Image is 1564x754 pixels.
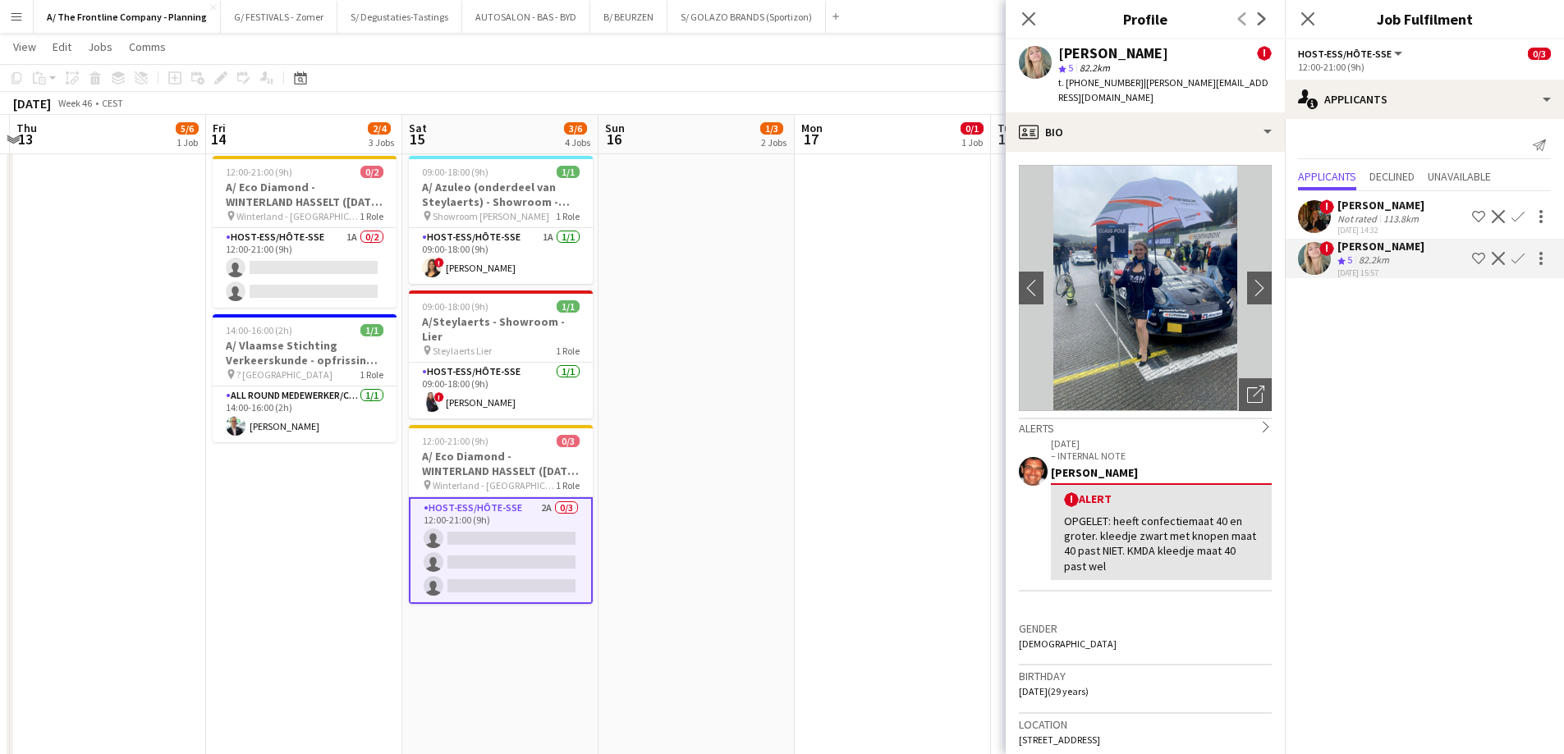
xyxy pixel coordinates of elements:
[760,122,783,135] span: 1/3
[799,130,823,149] span: 17
[1019,733,1100,746] span: [STREET_ADDRESS]
[369,136,394,149] div: 3 Jobs
[409,449,593,478] h3: A/ Eco Diamond - WINTERLAND HASSELT ([DATE] tem [DATE])
[1076,62,1113,74] span: 82.2km
[1068,62,1073,74] span: 5
[409,497,593,604] app-card-role: Host-ess/Hôte-sse2A0/312:00-21:00 (9h)
[1006,8,1285,30] h3: Profile
[1058,46,1168,61] div: [PERSON_NAME]
[433,479,556,491] span: Winterland - [GEOGRAPHIC_DATA]
[1369,171,1415,182] span: Declined
[1319,241,1334,256] span: !
[1058,76,1268,103] span: | [PERSON_NAME][EMAIL_ADDRESS][DOMAIN_NAME]
[1337,239,1424,254] div: [PERSON_NAME]
[556,479,580,491] span: 1 Role
[1058,76,1144,89] span: t. [PHONE_NUMBER]
[337,1,462,33] button: S/ Degustaties-Tastings
[236,368,333,381] span: ? [GEOGRAPHIC_DATA]
[556,345,580,357] span: 1 Role
[53,39,71,54] span: Edit
[1051,437,1272,450] p: [DATE]
[176,122,199,135] span: 5/6
[14,130,37,149] span: 13
[81,36,119,57] a: Jobs
[1347,254,1352,266] span: 5
[1064,514,1259,573] div: OPGELET: heeft confectiemaat 40 en groter. kleedje zwart met knopen maat 40 past NIET. KMDA kleed...
[1257,46,1272,61] span: !
[1019,621,1272,636] h3: Gender
[1319,199,1334,214] span: !
[7,36,43,57] a: View
[1285,80,1564,119] div: Applicants
[54,97,95,109] span: Week 46
[557,435,580,447] span: 0/3
[1428,171,1491,182] span: Unavailable
[213,314,397,442] div: 14:00-16:00 (2h)1/1A/ Vlaamse Stichting Verkeerskunde - opfrissing van de wegcode ? [GEOGRAPHIC_D...
[433,210,549,222] span: Showroom [PERSON_NAME]
[433,345,492,357] span: Steylaerts Lier
[34,1,221,33] button: A/ The Frontline Company - Planning
[102,97,123,109] div: CEST
[213,156,397,308] app-job-card: 12:00-21:00 (9h)0/2A/ Eco Diamond - WINTERLAND HASSELT ([DATE] tem [DATE]) Winterland - [GEOGRAPH...
[360,368,383,381] span: 1 Role
[213,180,397,209] h3: A/ Eco Diamond - WINTERLAND HASSELT ([DATE] tem [DATE])
[409,156,593,284] app-job-card: 09:00-18:00 (9h)1/1A/ Azuleo (onderdeel van Steylaerts) - Showroom - Wijnegem (28/09 + 12/10 + 19...
[557,166,580,178] span: 1/1
[462,1,590,33] button: AUTOSALON - BAS - BYD
[409,180,593,209] h3: A/ Azuleo (onderdeel van Steylaerts) - Showroom - Wijnegem (28/09 + 12/10 + 19/10)
[1019,165,1272,411] img: Crew avatar or photo
[360,210,383,222] span: 1 Role
[434,258,444,267] span: !
[360,166,383,178] span: 0/2
[1285,8,1564,30] h3: Job Fulfilment
[226,166,292,178] span: 12:00-21:00 (9h)
[667,1,826,33] button: S/ GOLAZO BRANDS (Sportizon)
[961,136,983,149] div: 1 Job
[1019,637,1117,650] span: [DEMOGRAPHIC_DATA]
[961,122,984,135] span: 0/1
[177,136,198,149] div: 1 Job
[360,324,383,336] span: 1/1
[406,130,427,149] span: 15
[1380,212,1422,225] div: 113.8km
[409,228,593,284] app-card-role: Host-ess/Hôte-sse1A1/109:00-18:00 (9h)![PERSON_NAME]
[1337,225,1424,235] div: [DATE] 14:32
[409,121,427,135] span: Sat
[213,121,226,135] span: Fri
[1355,254,1392,267] div: 82.2km
[590,1,667,33] button: B/ BEURZEN
[1019,418,1272,436] div: Alerts
[998,121,1016,135] span: Tue
[1019,669,1272,683] h3: Birthday
[409,363,593,418] app-card-role: Host-ess/Hôte-sse1/109:00-18:00 (9h)![PERSON_NAME]
[213,338,397,368] h3: A/ Vlaamse Stichting Verkeerskunde - opfrissing van de wegcode
[1528,48,1551,60] span: 0/3
[1298,61,1551,73] div: 12:00-21:00 (9h)
[213,228,397,308] app-card-role: Host-ess/Hôte-sse1A0/212:00-21:00 (9h)
[603,130,625,149] span: 16
[129,39,166,54] span: Comms
[1064,492,1079,507] span: !
[422,300,488,313] span: 09:00-18:00 (9h)
[1337,267,1424,278] div: [DATE] 15:57
[1051,465,1272,480] div: [PERSON_NAME]
[556,210,580,222] span: 1 Role
[434,392,444,402] span: !
[1064,491,1259,507] div: Alert
[1019,685,1089,697] span: [DATE] (29 years)
[605,121,625,135] span: Sun
[1051,450,1272,462] p: – INTERNAL NOTE
[409,425,593,604] app-job-card: 12:00-21:00 (9h)0/3A/ Eco Diamond - WINTERLAND HASSELT ([DATE] tem [DATE]) Winterland - [GEOGRAPH...
[221,1,337,33] button: G/ FESTIVALS - Zomer
[88,39,112,54] span: Jobs
[236,210,360,222] span: Winterland - [GEOGRAPHIC_DATA]
[210,130,226,149] span: 14
[1337,198,1424,212] div: [PERSON_NAME]
[1298,171,1356,182] span: Applicants
[409,290,593,418] app-job-card: 09:00-18:00 (9h)1/1A/Steylaerts - Showroom - Lier Steylaerts Lier1 RoleHost-ess/Hôte-sse1/109:00-...
[46,36,78,57] a: Edit
[409,314,593,344] h3: A/Steylaerts - Showroom - Lier
[1298,48,1405,60] button: Host-ess/Hôte-sse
